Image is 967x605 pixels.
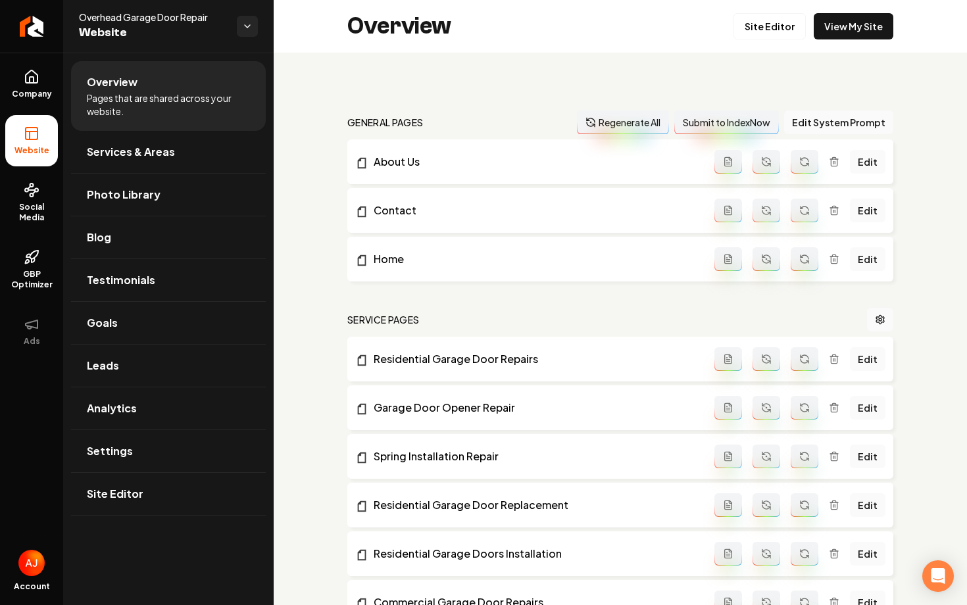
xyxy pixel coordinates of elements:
[5,239,58,301] a: GBP Optimizer
[71,302,266,344] a: Goals
[714,347,742,371] button: Add admin page prompt
[87,315,118,331] span: Goals
[5,59,58,110] a: Company
[850,493,885,517] a: Edit
[714,199,742,222] button: Add admin page prompt
[71,131,266,173] a: Services & Areas
[355,251,714,267] a: Home
[87,74,137,90] span: Overview
[87,486,143,502] span: Site Editor
[714,445,742,468] button: Add admin page prompt
[355,203,714,218] a: Contact
[5,202,58,223] span: Social Media
[71,216,266,258] a: Blog
[347,13,451,39] h2: Overview
[71,387,266,429] a: Analytics
[87,358,119,374] span: Leads
[71,430,266,472] a: Settings
[87,91,250,118] span: Pages that are shared across your website.
[71,259,266,301] a: Testimonials
[18,550,45,576] img: Austin Jellison
[347,313,420,326] h2: Service Pages
[714,396,742,420] button: Add admin page prompt
[355,154,714,170] a: About Us
[850,150,885,174] a: Edit
[714,247,742,271] button: Add admin page prompt
[355,400,714,416] a: Garage Door Opener Repair
[87,144,175,160] span: Services & Areas
[850,347,885,371] a: Edit
[20,16,44,37] img: Rebolt Logo
[355,497,714,513] a: Residential Garage Door Replacement
[5,269,58,290] span: GBP Optimizer
[71,174,266,216] a: Photo Library
[355,546,714,562] a: Residential Garage Doors Installation
[347,116,424,129] h2: general pages
[14,581,50,592] span: Account
[784,110,893,134] button: Edit System Prompt
[814,13,893,39] a: View My Site
[87,400,137,416] span: Analytics
[850,445,885,468] a: Edit
[71,345,266,387] a: Leads
[18,336,45,347] span: Ads
[71,473,266,515] a: Site Editor
[733,13,806,39] a: Site Editor
[79,24,226,42] span: Website
[714,493,742,517] button: Add admin page prompt
[850,542,885,566] a: Edit
[9,145,55,156] span: Website
[5,172,58,233] a: Social Media
[7,89,57,99] span: Company
[714,150,742,174] button: Add admin page prompt
[87,230,111,245] span: Blog
[577,110,669,134] button: Regenerate All
[79,11,226,24] span: Overhead Garage Door Repair
[87,272,155,288] span: Testimonials
[850,396,885,420] a: Edit
[18,550,45,576] button: Open user button
[355,448,714,464] a: Spring Installation Repair
[5,306,58,357] button: Ads
[922,560,954,592] div: Open Intercom Messenger
[87,443,133,459] span: Settings
[714,542,742,566] button: Add admin page prompt
[87,187,161,203] span: Photo Library
[850,199,885,222] a: Edit
[850,247,885,271] a: Edit
[674,110,779,134] button: Submit to IndexNow
[355,351,714,367] a: Residential Garage Door Repairs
